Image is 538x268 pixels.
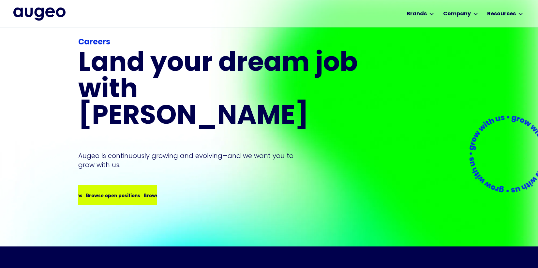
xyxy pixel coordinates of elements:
[13,8,66,21] a: home
[78,191,132,199] div: Browse open positions
[407,10,427,18] div: Brands
[78,185,157,205] a: Browse open positionsBrowse open positions
[13,8,66,21] img: Augeo's full logo in midnight blue.
[487,10,516,18] div: Resources
[443,10,471,18] div: Company
[136,191,190,199] div: Browse open positions
[78,39,110,46] strong: Careers
[78,151,303,169] p: Augeo is continuously growing and evolving—and we want you to grow with us.
[78,51,360,130] h1: Land your dream job﻿ with [PERSON_NAME]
